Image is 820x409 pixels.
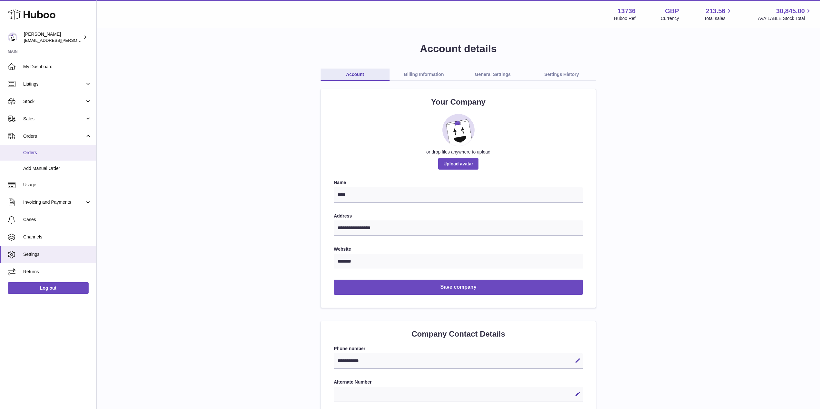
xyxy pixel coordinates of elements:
[23,64,92,70] span: My Dashboard
[23,251,92,257] span: Settings
[390,69,458,81] a: Billing Information
[665,7,679,15] strong: GBP
[334,346,583,352] label: Phone number
[8,33,17,42] img: horia@orea.uk
[618,7,636,15] strong: 13736
[23,98,85,105] span: Stock
[758,15,812,22] span: AVAILABLE Stock Total
[24,38,129,43] span: [EMAIL_ADDRESS][PERSON_NAME][DOMAIN_NAME]
[8,282,89,294] a: Log out
[527,69,596,81] a: Settings History
[23,269,92,275] span: Returns
[23,165,92,172] span: Add Manual Order
[706,7,725,15] span: 213.56
[24,31,82,43] div: [PERSON_NAME]
[23,116,85,122] span: Sales
[23,217,92,223] span: Cases
[23,199,85,205] span: Invoicing and Payments
[758,7,812,22] a: 30,845.00 AVAILABLE Stock Total
[442,114,475,146] img: placeholder_image.svg
[334,180,583,186] label: Name
[334,213,583,219] label: Address
[23,133,85,139] span: Orders
[334,149,583,155] div: or drop files anywhere to upload
[614,15,636,22] div: Huboo Ref
[321,69,390,81] a: Account
[334,379,583,385] label: Alternate Number
[776,7,805,15] span: 30,845.00
[23,182,92,188] span: Usage
[23,81,85,87] span: Listings
[438,158,478,170] span: Upload avatar
[704,7,733,22] a: 213.56 Total sales
[458,69,527,81] a: General Settings
[661,15,679,22] div: Currency
[334,246,583,252] label: Website
[704,15,733,22] span: Total sales
[334,97,583,107] h2: Your Company
[23,234,92,240] span: Channels
[23,150,92,156] span: Orders
[107,42,810,56] h1: Account details
[334,329,583,339] h2: Company Contact Details
[334,280,583,295] button: Save company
